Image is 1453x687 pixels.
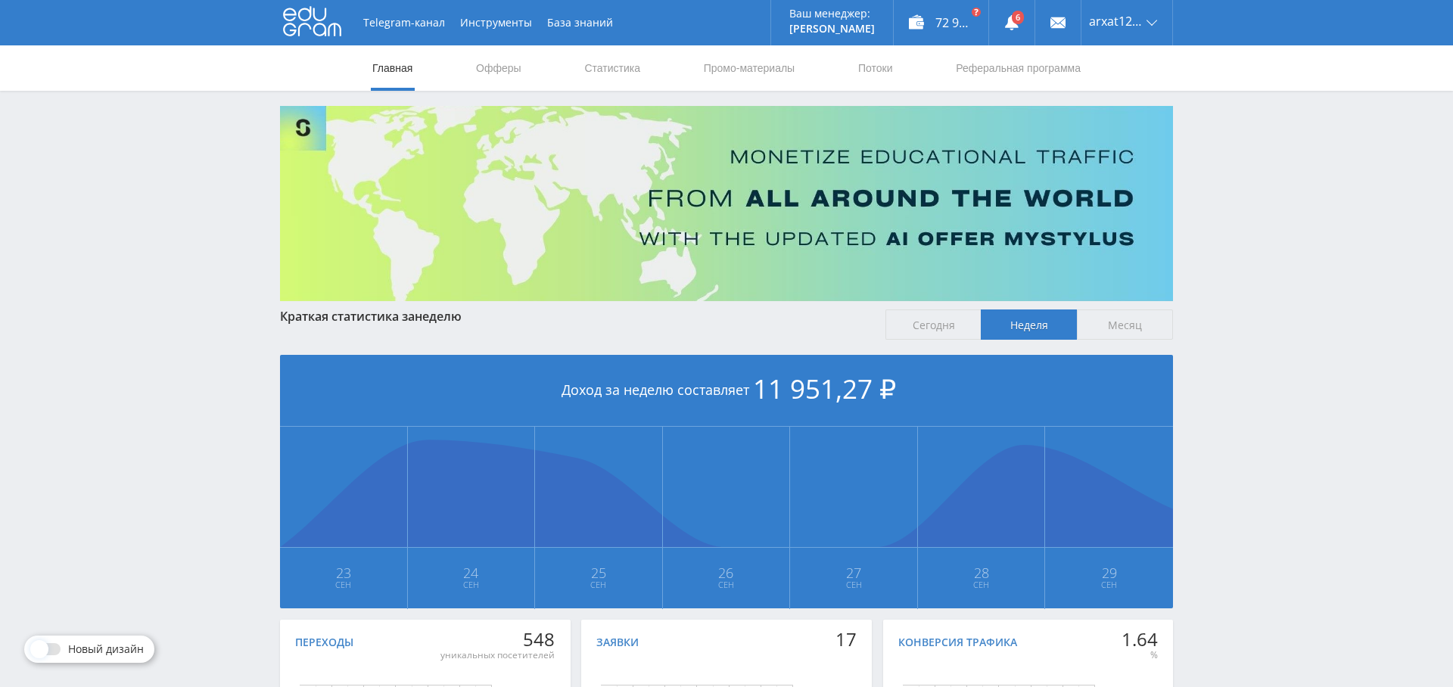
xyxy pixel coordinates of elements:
[440,649,555,661] div: уникальных посетителей
[68,643,144,655] span: Новый дизайн
[1046,579,1172,591] span: Сен
[415,308,462,325] span: неделю
[1046,567,1172,579] span: 29
[919,567,1044,579] span: 28
[835,629,857,650] div: 17
[583,45,642,91] a: Статистика
[536,579,661,591] span: Сен
[280,355,1173,427] div: Доход за неделю составляет
[371,45,414,91] a: Главная
[791,567,916,579] span: 27
[885,309,982,340] span: Сегодня
[281,579,406,591] span: Сен
[753,371,896,406] span: 11 951,27 ₽
[791,579,916,591] span: Сен
[919,579,1044,591] span: Сен
[789,8,875,20] p: Ваш менеджер:
[702,45,796,91] a: Промо-материалы
[280,106,1173,301] img: Banner
[789,23,875,35] p: [PERSON_NAME]
[295,636,353,648] div: Переходы
[536,567,661,579] span: 25
[1122,629,1158,650] div: 1.64
[440,629,555,650] div: 548
[857,45,895,91] a: Потоки
[664,567,789,579] span: 26
[954,45,1082,91] a: Реферальная программа
[409,579,534,591] span: Сен
[664,579,789,591] span: Сен
[409,567,534,579] span: 24
[1089,15,1142,27] span: arxat1268
[474,45,523,91] a: Офферы
[981,309,1077,340] span: Неделя
[280,309,870,323] div: Краткая статистика за
[281,567,406,579] span: 23
[596,636,639,648] div: Заявки
[1122,649,1158,661] div: %
[898,636,1017,648] div: Конверсия трафика
[1077,309,1173,340] span: Месяц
